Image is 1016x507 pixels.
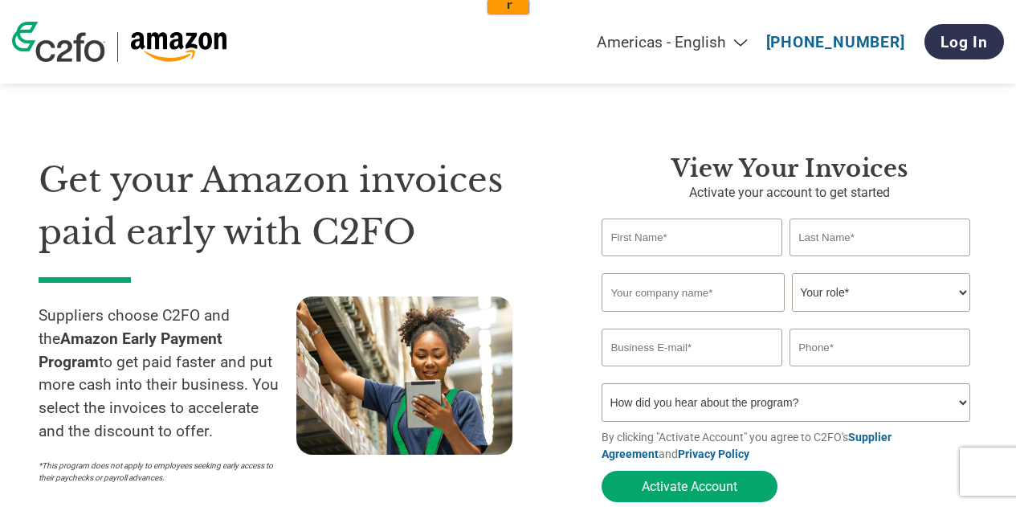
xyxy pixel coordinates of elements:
input: Phone* [790,329,969,366]
div: Invalid first name or first name is too long [602,258,781,267]
a: Privacy Policy [678,448,749,460]
button: Activate Account [602,471,777,502]
h3: View Your Invoices [602,154,977,183]
img: Amazon [130,32,227,62]
p: *This program does not apply to employees seeking early access to their paychecks or payroll adva... [39,460,280,484]
div: Invalid company name or company name is too long [602,313,969,322]
a: Log In [924,24,1004,59]
p: Activate your account to get started [602,183,977,202]
img: supply chain worker [296,296,512,455]
h1: Get your Amazon invoices paid early with C2FO [39,154,553,258]
p: By clicking "Activate Account" you agree to C2FO's and [602,429,977,463]
img: c2fo logo [12,22,105,62]
select: Title/Role [792,273,969,312]
strong: Amazon Early Payment Program [39,329,222,371]
input: First Name* [602,219,781,256]
div: Invalid last name or last name is too long [790,258,969,267]
input: Invalid Email format [602,329,781,366]
p: Suppliers choose C2FO and the to get paid faster and put more cash into their business. You selec... [39,305,296,444]
input: Last Name* [790,219,969,256]
input: Your company name* [602,273,784,312]
div: Inavlid Phone Number [790,368,969,377]
a: [PHONE_NUMBER] [766,33,905,51]
div: Inavlid Email Address [602,368,781,377]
